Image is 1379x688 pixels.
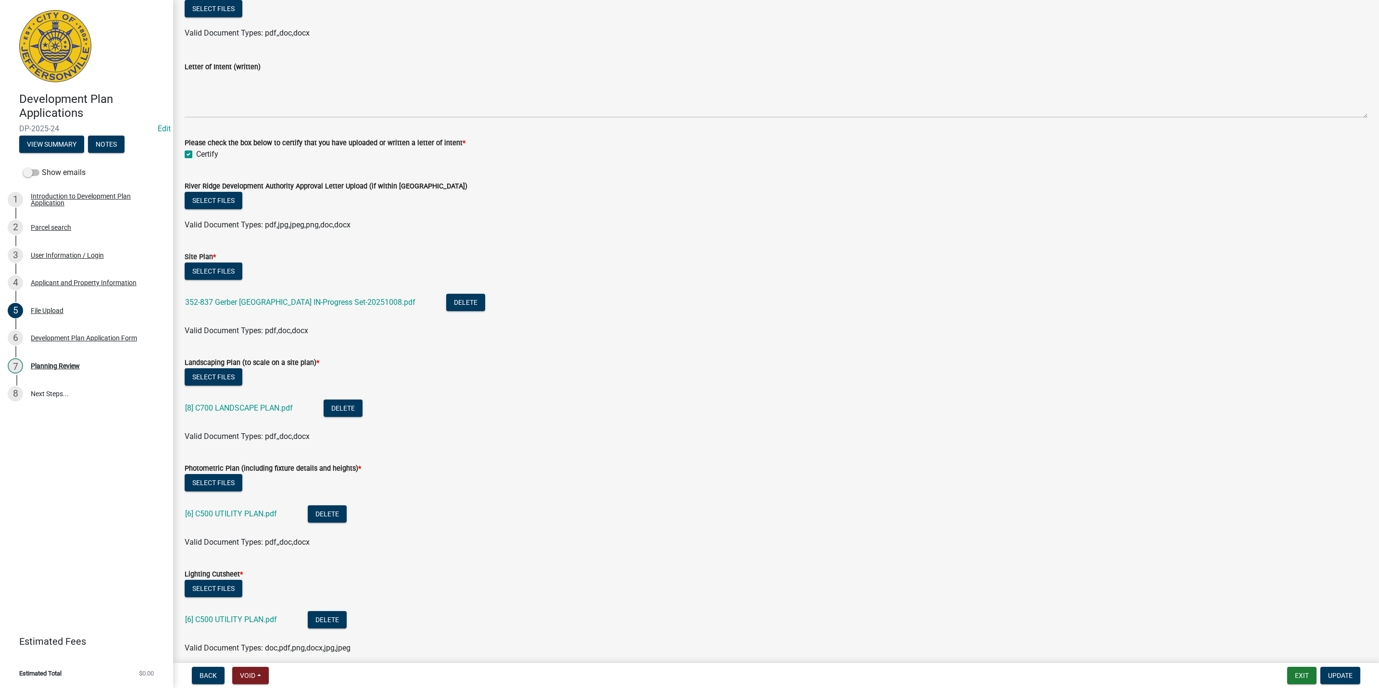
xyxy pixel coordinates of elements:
[200,672,217,679] span: Back
[185,368,242,386] button: Select files
[185,220,351,229] span: Valid Document Types: pdf,jpg,jpeg,png,doc,docx
[8,303,23,318] div: 5
[185,643,351,652] span: Valid Document Types: doc,pdf,png,docx,jpg,jpeg
[8,632,158,651] a: Estimated Fees
[158,124,171,133] wm-modal-confirm: Edit Application Number
[185,360,319,366] label: Landscaping Plan (to scale on a site plan)
[185,474,242,491] button: Select files
[8,248,23,263] div: 3
[232,667,269,684] button: Void
[240,672,255,679] span: Void
[185,538,310,547] span: Valid Document Types: pdf,,doc,docx
[8,358,23,374] div: 7
[185,298,415,307] a: 352-837 Gerber [GEOGRAPHIC_DATA] IN-Progress Set-20251008.pdf
[185,28,310,38] span: Valid Document Types: pdf,,doc,docx
[185,403,293,413] a: [8] C700 LANDSCAPE PLAN.pdf
[31,335,137,341] div: Development Plan Application Form
[31,193,158,206] div: Introduction to Development Plan Application
[185,571,243,578] label: Lighting Cutsheet
[446,299,485,308] wm-modal-confirm: Delete Document
[185,192,242,209] button: Select files
[308,611,347,628] button: Delete
[185,183,467,190] label: River Ridge Development Authority Approval Letter Upload (if within [GEOGRAPHIC_DATA])
[185,64,261,71] label: Letter of Intent (written)
[19,92,165,120] h4: Development Plan Applications
[308,510,347,519] wm-modal-confirm: Delete Document
[8,386,23,401] div: 8
[8,220,23,235] div: 2
[8,275,23,290] div: 4
[308,505,347,523] button: Delete
[185,140,465,147] label: Please check the box below to certify that you have uploaded or written a letter of intent
[308,616,347,625] wm-modal-confirm: Delete Document
[446,294,485,311] button: Delete
[19,141,84,149] wm-modal-confirm: Summary
[185,263,242,280] button: Select files
[31,363,80,369] div: Planning Review
[19,136,84,153] button: View Summary
[31,224,71,231] div: Parcel search
[139,670,154,676] span: $0.00
[192,667,225,684] button: Back
[19,10,91,82] img: City of Jeffersonville, Indiana
[1287,667,1316,684] button: Exit
[88,136,125,153] button: Notes
[324,404,363,413] wm-modal-confirm: Delete Document
[1328,672,1353,679] span: Update
[31,279,137,286] div: Applicant and Property Information
[185,509,277,518] a: [6] C500 UTILITY PLAN.pdf
[185,326,308,335] span: Valid Document Types: pdf,doc,docx
[185,465,361,472] label: Photometric Plan (including fixture details and heights)
[185,615,277,624] a: [6] C500 UTILITY PLAN.pdf
[158,124,171,133] a: Edit
[8,192,23,207] div: 1
[185,432,310,441] span: Valid Document Types: pdf,,doc,docx
[324,400,363,417] button: Delete
[8,330,23,346] div: 6
[23,167,86,178] label: Show emails
[31,252,104,259] div: User Information / Login
[185,254,216,261] label: Site Plan
[1320,667,1360,684] button: Update
[19,670,62,676] span: Estimated Total
[19,124,154,133] span: DP-2025-24
[185,580,242,597] button: Select files
[88,141,125,149] wm-modal-confirm: Notes
[31,307,63,314] div: File Upload
[196,149,218,160] label: Certify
